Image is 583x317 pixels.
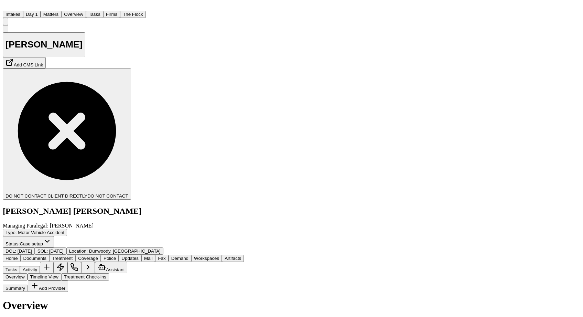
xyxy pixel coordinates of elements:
span: Fax [158,256,165,261]
button: Assistant [95,262,127,273]
span: Home [6,256,18,261]
button: Treatment Check-ins [61,273,109,281]
span: Add CMS Link [14,62,43,67]
button: Summary [3,285,28,292]
span: Case setup [20,241,43,246]
span: Updates [121,256,139,261]
button: The Flock [120,11,146,18]
button: Make a Call [67,262,81,273]
a: Home [3,4,11,10]
button: Add Provider [28,281,68,292]
span: DOL : [6,249,16,254]
span: [DATE] [18,249,32,254]
button: Copy Matter ID [3,25,8,32]
button: Day 1 [23,11,41,18]
span: Managing Paralegal: [3,223,48,229]
button: Edit matter name [3,32,85,57]
button: Tasks [86,11,103,18]
button: Matters [41,11,61,18]
button: Edit client contact restriction [3,68,131,200]
span: Coverage [78,256,98,261]
span: Assistant [106,267,125,272]
button: Timeline View [28,273,61,281]
span: [DATE] [49,249,64,254]
button: Overview [3,273,28,281]
span: Status: [6,241,20,246]
a: The Flock [120,11,146,17]
button: Edit SOL: 2025-12-12 [35,247,66,255]
span: Treatment [52,256,73,261]
span: Type : [6,230,17,235]
span: DO NOT CONTACT [87,193,128,199]
span: [PERSON_NAME] [50,223,94,229]
a: Tasks [86,11,103,17]
button: Add CMS Link [3,57,46,68]
span: DO NOT CONTACT CLIENT DIRECTLY [6,193,87,199]
button: Firms [103,11,120,18]
span: SOL : [37,249,48,254]
h2: [PERSON_NAME] [PERSON_NAME] [3,207,244,216]
a: Overview [61,11,86,17]
button: Intakes [3,11,23,18]
img: Finch Logo [3,3,11,9]
span: Police [104,256,116,261]
button: Create Immediate Task [54,262,67,273]
button: Edit Location: Dunwoody, GA [66,247,163,255]
a: Intakes [3,11,23,17]
a: Firms [103,11,120,17]
a: Day 1 [23,11,41,17]
span: Artifacts [225,256,241,261]
h1: [PERSON_NAME] [6,39,83,50]
span: Motor Vehicle Accident [18,230,64,235]
span: Documents [23,256,46,261]
span: Dunwoody, [GEOGRAPHIC_DATA] [89,249,161,254]
button: Change status from Case setup [3,236,54,247]
span: Workspaces [194,256,219,261]
a: Matters [41,11,61,17]
button: Activity [20,266,40,273]
span: Mail [144,256,152,261]
h1: Overview [3,299,244,312]
button: Edit Type: Motor Vehicle Accident [3,229,67,236]
button: Edit DOL: 2023-12-12 [3,247,35,255]
button: Tasks [3,266,20,273]
span: Location : [69,249,88,254]
button: Overview [61,11,86,18]
span: Demand [171,256,188,261]
button: Add Task [40,262,54,273]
